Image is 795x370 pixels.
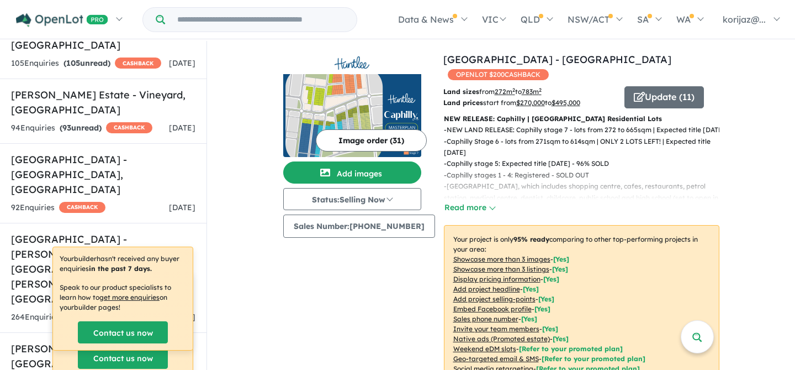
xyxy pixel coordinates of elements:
u: Embed Facebook profile [453,305,532,313]
sup: 2 [512,87,515,93]
div: 105 Enquir ies [11,57,161,70]
b: Land prices [443,98,483,107]
button: Sales Number:[PHONE_NUMBER] [283,215,435,238]
h5: [GEOGRAPHIC_DATA] - [PERSON_NAME][GEOGRAPHIC_DATA][PERSON_NAME] , [GEOGRAPHIC_DATA] [11,232,195,306]
span: CASHBACK [59,202,105,213]
b: Land sizes [443,87,479,96]
u: Display pricing information [453,275,540,283]
button: Status:Selling Now [283,188,421,210]
span: [DATE] [169,202,195,212]
span: CASHBACK [115,58,161,69]
u: Showcase more than 3 images [453,255,550,263]
a: Contact us now [78,347,168,369]
span: [Refer to your promoted plan] [542,355,645,363]
p: - Caphilly Stage 6 - lots from 271sqm to 614sqm | ONLY 2 LOTS LEFT! | Expected title [DATE] [444,136,728,159]
img: Huntlee Estate - North Rothbury [283,74,421,157]
u: Geo-targeted email & SMS [453,355,539,363]
span: [Yes] [553,335,569,343]
span: [ Yes ] [523,285,539,293]
input: Try estate name, suburb, builder or developer [167,8,354,32]
span: [DATE] [169,123,195,133]
img: Openlot PRO Logo White [16,13,108,27]
p: start from [443,97,616,108]
span: to [545,98,580,107]
div: 92 Enquir ies [11,201,105,215]
u: Native ads (Promoted estate) [453,335,550,343]
strong: ( unread) [63,58,110,68]
b: 95 % ready [513,235,549,243]
span: CASHBACK [106,122,152,133]
u: Weekend eDM slots [453,345,516,353]
span: [ Yes ] [534,305,550,313]
p: from [443,86,616,97]
p: Speak to our product specialists to learn how to on your builder pages ! [60,283,186,312]
h5: [PERSON_NAME] Estate - Vineyard , [GEOGRAPHIC_DATA] [11,87,195,117]
span: [ Yes ] [543,275,559,283]
b: in the past 7 days. [89,264,152,273]
sup: 2 [539,87,542,93]
span: [DATE] [169,58,195,68]
u: Showcase more than 3 listings [453,265,549,273]
u: 272 m [495,87,515,96]
button: Update (11) [624,86,704,108]
span: 93 [62,123,71,133]
a: Contact us now [78,321,168,343]
div: 94 Enquir ies [11,122,152,135]
a: [GEOGRAPHIC_DATA] - [GEOGRAPHIC_DATA] [443,53,671,66]
u: $ 270,000 [516,98,545,107]
span: 105 [66,58,80,68]
u: Add project selling-points [453,295,536,303]
u: get more enquiries [99,293,160,301]
span: [Refer to your promoted plan] [519,345,623,353]
u: $ 495,000 [552,98,580,107]
span: [ Yes ] [521,315,537,323]
strong: ( unread) [60,123,102,133]
p: - NEW LAND RELEASE: Caphilly stage 7 - lots from 272 to 665sqm | Expected title [DATE] [444,124,728,136]
button: Read more [444,201,496,214]
p: Your builder hasn't received any buyer enquiries [60,254,186,274]
a: Huntlee Estate - North Rothbury LogoHuntlee Estate - North Rothbury [283,52,421,157]
u: 783 m [522,87,542,96]
button: Add images [283,161,421,184]
button: Image order (31) [316,129,427,152]
p: - [GEOGRAPHIC_DATA], which includes shopping centre, cafes, restaurants, petrol station, medical ... [444,181,728,215]
h5: [GEOGRAPHIC_DATA] - [GEOGRAPHIC_DATA] , [GEOGRAPHIC_DATA] [11,152,195,197]
span: [ Yes ] [538,295,554,303]
span: korijaz@... [723,14,766,25]
span: to [515,87,542,96]
u: Add project headline [453,285,520,293]
u: Invite your team members [453,325,539,333]
span: [ Yes ] [553,255,569,263]
div: 264 Enquir ies [11,311,162,324]
span: OPENLOT $ 200 CASHBACK [448,69,549,80]
p: - Caphilly stages 1 - 4: Registered - SOLD OUT [444,170,728,181]
p: - Caphilly stage 5: Expected title [DATE] - 96% SOLD [444,158,728,169]
img: Huntlee Estate - North Rothbury Logo [288,56,417,70]
span: [ Yes ] [552,265,568,273]
p: NEW RELEASE: Caphilly | [GEOGRAPHIC_DATA] Residential Lots [444,113,719,124]
u: Sales phone number [453,315,518,323]
span: [ Yes ] [542,325,558,333]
